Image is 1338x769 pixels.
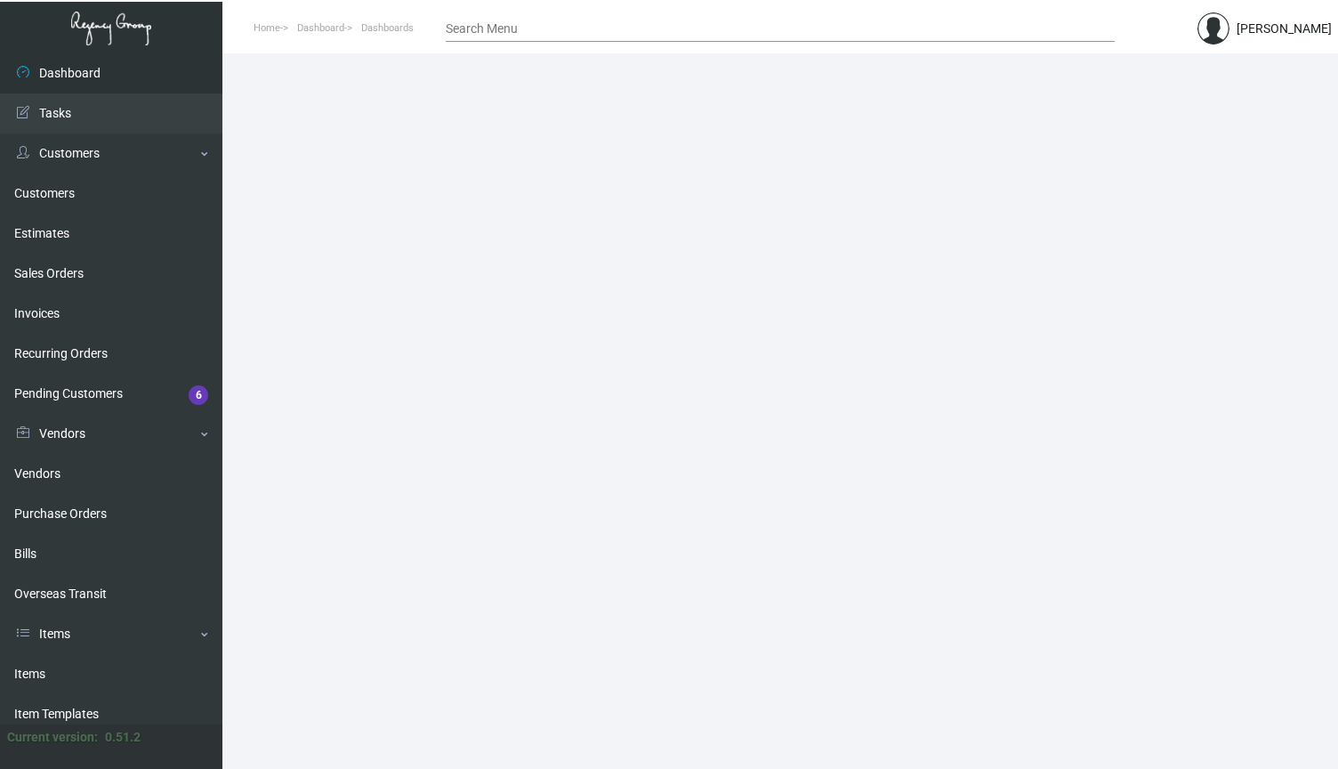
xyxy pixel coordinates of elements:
[105,728,141,747] div: 0.51.2
[254,22,280,34] span: Home
[1237,20,1332,38] div: [PERSON_NAME]
[297,22,344,34] span: Dashboard
[361,22,414,34] span: Dashboards
[1197,12,1229,45] img: admin@bootstrapmaster.com
[7,728,98,747] div: Current version:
